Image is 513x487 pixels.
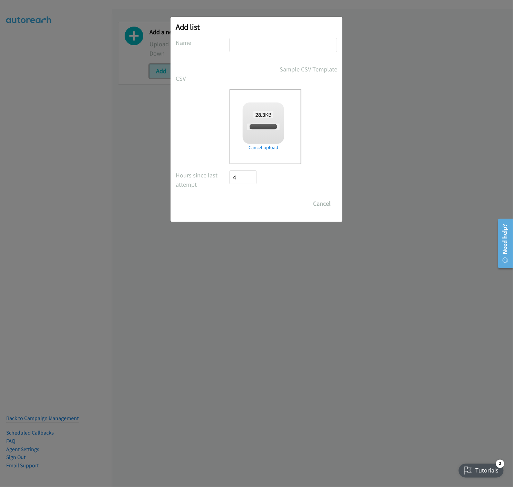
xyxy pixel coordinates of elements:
button: Cancel [307,197,337,211]
h2: Add list [176,22,337,32]
span: 250912 Okta Melb 2209 - C.xlsx [247,124,307,130]
label: Hours since last attempt [176,171,230,189]
label: CSV [176,74,230,83]
label: Name [176,38,230,47]
a: Sample CSV Template [280,65,337,74]
strong: 28.3 [255,111,265,118]
span: KB [253,111,274,118]
a: Cancel upload [243,144,284,151]
iframe: Checklist [455,457,508,482]
iframe: Resource Center [493,216,513,271]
